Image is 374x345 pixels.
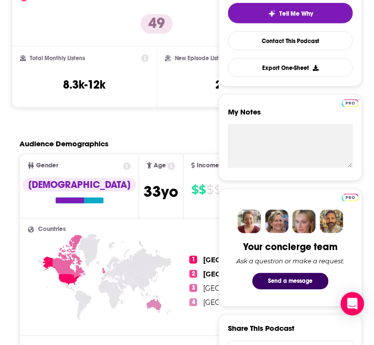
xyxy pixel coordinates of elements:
[38,227,66,233] span: Countries
[203,284,278,293] span: [GEOGRAPHIC_DATA]
[320,210,343,233] img: Jon Profile
[228,107,353,124] label: My Notes
[20,139,108,148] h2: Audience Demographics
[207,182,213,198] span: $
[144,182,178,201] span: 33 yo
[292,210,316,233] img: Jules Profile
[341,292,364,316] div: Open Intercom Messenger
[342,98,359,107] a: Pro website
[63,77,105,92] h3: 8.3k-12k
[342,194,359,202] img: Podchaser Pro
[191,182,198,198] span: $
[228,58,353,77] button: Export One-Sheet
[342,99,359,107] img: Podchaser Pro
[268,10,276,18] img: tell me why sparkle
[214,182,221,198] span: $
[203,299,278,307] span: [GEOGRAPHIC_DATA]
[189,284,197,292] span: 3
[244,241,338,253] div: Your concierge team
[189,299,197,306] span: 4
[175,55,229,62] h2: New Episode Listens
[141,14,173,34] p: 49
[265,210,289,233] img: Barbara Profile
[30,55,85,62] h2: Total Monthly Listens
[236,257,345,265] div: Ask a question or make a request.
[203,256,281,265] span: [GEOGRAPHIC_DATA]
[228,3,353,23] button: tell me why sparkleTell Me Why
[228,31,353,50] a: Contact This Podcast
[199,182,206,198] span: $
[203,270,281,279] span: [GEOGRAPHIC_DATA]
[228,324,294,333] h3: Share This Podcast
[197,162,219,169] span: Income
[189,256,197,264] span: 1
[238,210,261,233] img: Sydney Profile
[252,273,329,290] button: Send a message
[189,270,197,278] span: 2
[22,178,136,192] div: [DEMOGRAPHIC_DATA]
[36,162,58,169] span: Gender
[154,162,166,169] span: Age
[280,10,313,18] span: Tell Me Why
[215,77,243,92] h3: 2k-4k
[342,192,359,202] a: Pro website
